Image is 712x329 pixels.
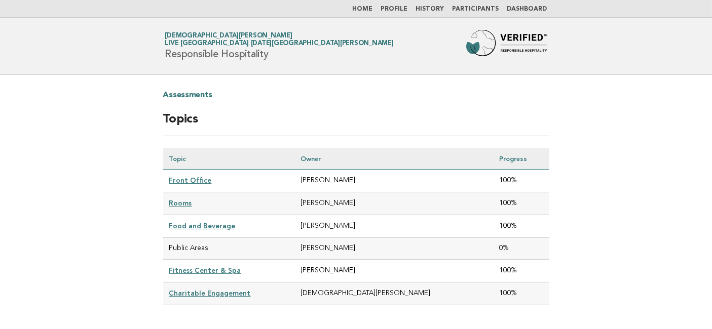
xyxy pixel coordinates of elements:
[163,87,213,103] a: Assessments
[294,148,493,170] th: Owner
[169,176,212,184] a: Front Office
[165,33,394,59] h1: Responsible Hospitality
[493,238,549,260] td: 0%
[294,238,493,260] td: [PERSON_NAME]
[493,148,549,170] th: Progress
[169,222,236,230] a: Food and Beverage
[294,260,493,282] td: [PERSON_NAME]
[165,40,394,47] span: Live [GEOGRAPHIC_DATA] [DATE][GEOGRAPHIC_DATA][PERSON_NAME]
[165,32,394,47] a: [DEMOGRAPHIC_DATA][PERSON_NAME]Live [GEOGRAPHIC_DATA] [DATE][GEOGRAPHIC_DATA][PERSON_NAME]
[381,6,408,12] a: Profile
[294,282,493,305] td: [DEMOGRAPHIC_DATA][PERSON_NAME]
[169,199,192,207] a: Rooms
[169,289,251,297] a: Charitable Engagement
[163,148,294,170] th: Topic
[493,192,549,215] td: 100%
[493,282,549,305] td: 100%
[163,238,294,260] td: Public Areas
[169,266,241,274] a: Fitness Center & Spa
[163,111,549,136] h2: Topics
[466,30,547,62] img: Forbes Travel Guide
[493,260,549,282] td: 100%
[294,170,493,192] td: [PERSON_NAME]
[507,6,547,12] a: Dashboard
[353,6,373,12] a: Home
[453,6,499,12] a: Participants
[294,215,493,238] td: [PERSON_NAME]
[493,170,549,192] td: 100%
[294,192,493,215] td: [PERSON_NAME]
[416,6,444,12] a: History
[493,215,549,238] td: 100%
